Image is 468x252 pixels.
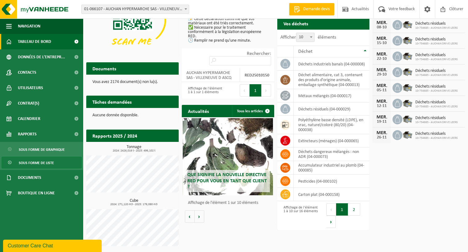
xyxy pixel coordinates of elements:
span: 10-734685 - AUCHAN DRIVE LEERS [415,26,458,30]
td: déchet alimentaire, cat 3, contenant des produits d'origine animale, emballage synthétique (04-00... [294,71,370,89]
span: 10-734685 - AUCHAN DRIVE LEERS [415,136,458,140]
td: polyéthylène basse densité (LDPE), en vrac, naturel/coloré (80/20) (04-000038) [294,116,370,134]
div: MER. [376,68,388,72]
span: Déchets résiduels [415,68,458,73]
span: 2024: 2426,016 t - 2025: 496,102 t [89,149,179,152]
span: Documents [18,170,41,185]
button: Volgende [195,210,204,223]
td: carton plat (04-000158) [294,188,370,201]
strong: RED25010150 [245,73,269,78]
img: WB-5000-GAL-GY-01 [402,51,413,61]
h2: Rapports 2025 / 2024 [86,130,143,142]
span: Que signifie la nouvelle directive RED pour vous en tant que client ? [187,172,267,189]
td: métaux mélangés (04-000017) [294,89,370,102]
div: MER. [376,52,388,57]
button: Previous [240,84,250,97]
img: WB-5000-GAL-GY-01 [402,98,413,108]
p: Affichage de l'élément 1 sur 10 éléments [188,201,271,205]
span: Rapports [18,126,37,142]
span: Navigation [18,19,40,34]
span: 01-066107 - AUCHAN HYPERMARCHE SAS - VILLENEUVE D ASCQ [81,5,189,14]
span: Demande devis [302,6,331,12]
button: 2 [348,203,360,216]
span: Données de l'entrepr... [18,49,65,65]
span: 2024: 271,120 m3 - 2025: 179,080 m3 [89,203,179,206]
span: Contrat(s) [18,96,39,111]
a: Tous les articles [232,105,274,117]
td: déchets résiduels (04-000029) [294,102,370,116]
div: MER. [376,83,388,88]
span: Sous forme de liste [19,157,54,169]
img: WB-5000-GAL-GY-01 [402,19,413,30]
span: Déchets résiduels [415,116,458,121]
span: Déchets résiduels [415,21,458,26]
div: 19-11 [376,120,388,124]
span: 10 [296,33,315,42]
div: 15-10 [376,41,388,45]
a: Sous forme de graphique [2,143,82,155]
button: 1 [336,203,348,216]
span: 10-734685 - AUCHAN DRIVE LEERS [415,89,458,93]
button: 1 [250,84,262,97]
div: Affichage de l'élément 1 à 10 sur 16 éléments [280,203,320,229]
span: 10-734685 - AUCHAN DRIVE LEERS [415,42,458,46]
img: WB-5000-GAL-GY-01 [402,129,413,140]
div: MER. [376,36,388,41]
div: Affichage de l'élément 1 à 1 sur 1 éléments [185,84,225,97]
a: Que signifie la nouvelle directive RED pour vous en tant que client ? [183,118,273,195]
div: MER. [376,130,388,135]
h2: Vos déchets [277,17,314,29]
div: 22-10 [376,57,388,61]
span: Déchets résiduels [415,37,458,42]
div: MER. [376,99,388,104]
h3: Cube [89,199,179,206]
div: MER. [376,20,388,25]
td: AUCHAN HYPERMARCHE SAS - VILLENEUVE D ASCQ [182,68,240,82]
div: 12-11 [376,104,388,108]
span: Déchets résiduels [415,100,458,105]
span: Calendrier [18,111,40,126]
img: WB-5000-GAL-GY-01 [402,114,413,124]
td: déchets industriels banals (04-000008) [294,57,370,71]
span: 10-734685 - AUCHAN DRIVE LEERS [415,105,458,109]
a: Demande devis [289,3,334,15]
img: WB-5000-GAL-GY-01 [402,82,413,93]
a: Sous forme de liste [2,157,82,168]
iframe: chat widget [3,238,103,252]
span: Contacts [18,65,36,80]
label: Afficher éléments [280,35,336,40]
h3: Tonnage [89,145,179,152]
label: Rechercher: [247,51,271,56]
div: 29-10 [376,72,388,77]
h2: Tâches demandées [86,96,138,108]
button: Next [326,216,336,228]
td: pesticides (04-000102) [294,175,370,188]
span: Utilisateurs [18,80,43,96]
td: extincteurs (ménages) (04-000065) [294,134,370,147]
img: WB-5000-GAL-GY-01 [402,35,413,45]
span: Tableau de bord [18,34,51,49]
p: Vous avez 2174 document(s) non lu(s). [92,80,173,84]
button: Vorige [185,210,195,223]
span: Boutique en ligne [18,185,55,201]
button: Previous [326,203,336,216]
h2: Documents [86,62,122,74]
div: 08-10 [376,25,388,30]
div: 26-11 [376,135,388,140]
span: 01-066107 - AUCHAN HYPERMARCHE SAS - VILLENEUVE D ASCQ [82,5,189,14]
button: Next [262,84,271,97]
span: Sous forme de graphique [19,144,65,155]
td: déchets dangereux mélangés : non ADR (04-000073) [294,147,370,161]
span: 10-734685 - AUCHAN DRIVE LEERS [415,73,458,77]
p: Aucune donnée disponible. [92,113,173,118]
span: 10-734685 - AUCHAN DRIVE LEERS [415,58,458,61]
span: 10-734685 - AUCHAN DRIVE LEERS [415,121,458,124]
div: 05-11 [376,88,388,93]
span: Déchets résiduels [415,131,458,136]
td: accumulateur industriel au plomb (04-000085) [294,161,370,175]
a: Consulter les rapports [125,142,178,154]
span: Déchet [298,49,312,54]
span: Déchets résiduels [415,53,458,58]
span: Déchets résiduels [415,84,458,89]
